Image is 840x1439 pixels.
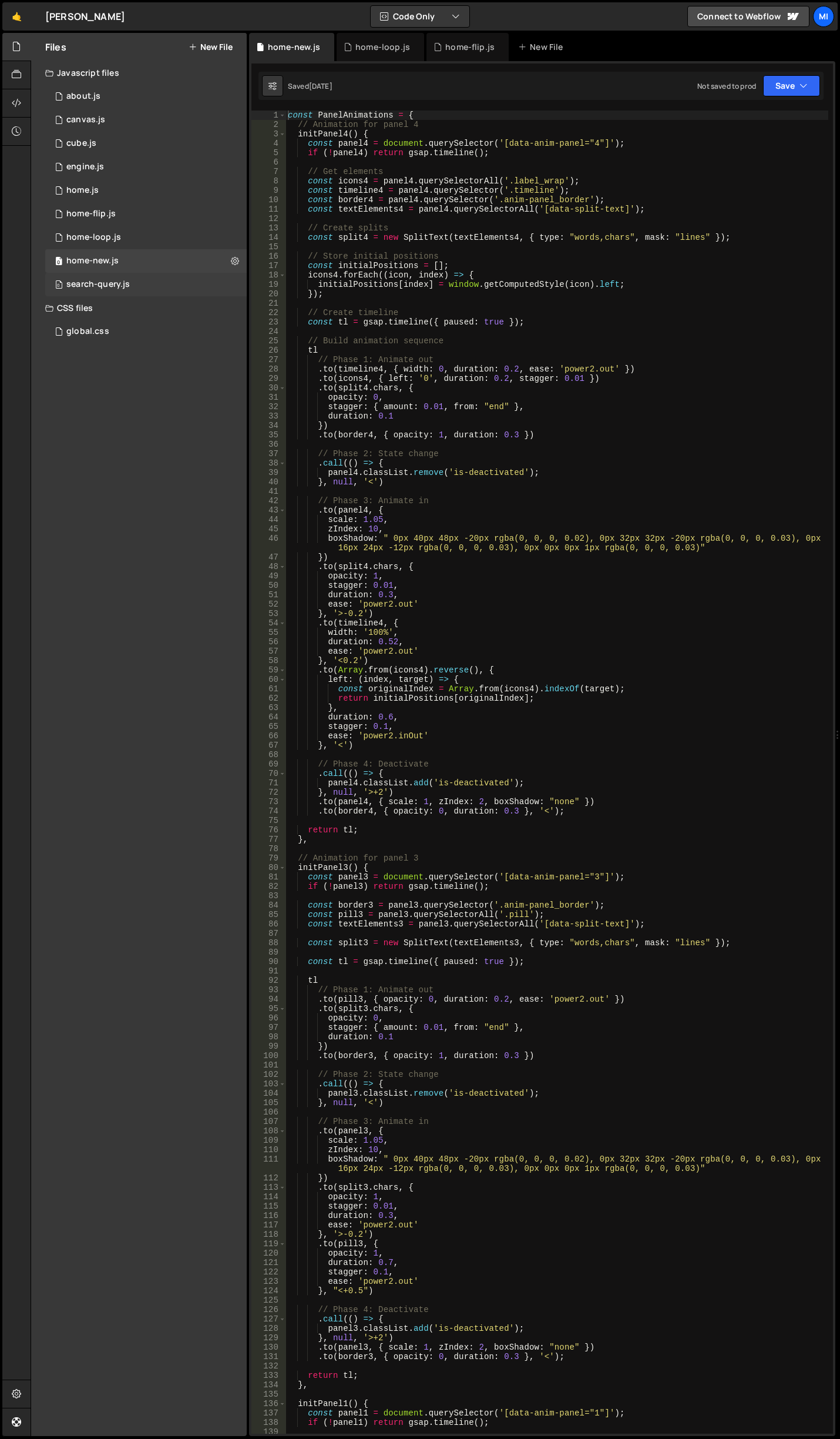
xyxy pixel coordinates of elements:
div: 130 [251,1343,286,1352]
div: 16715/45689.js [45,179,247,202]
div: 62 [251,694,286,703]
div: Saved [288,81,332,91]
div: 35 [251,430,286,440]
div: 85 [251,910,286,919]
div: 76 [251,825,286,835]
div: 19 [251,280,286,289]
div: 81 [251,872,286,882]
div: 58 [251,656,286,665]
div: 125 [251,1296,286,1305]
div: 63 [251,703,286,712]
div: 10 [251,195,286,205]
div: search-query.js [66,279,130,290]
div: 42 [251,496,286,506]
div: 87 [251,929,286,938]
div: 64 [251,712,286,722]
div: 16715/46597.js [45,132,247,155]
div: Javascript files [31,61,247,85]
div: 18 [251,270,286,280]
div: 89 [251,948,286,957]
div: 68 [251,750,286,759]
div: 26 [251,346,286,355]
div: 32 [251,402,286,411]
div: 66 [251,731,286,741]
div: 27 [251,355,286,364]
div: 8 [251,176,286,186]
div: 107 [251,1117,286,1126]
div: 16715/45727.js [45,108,247,132]
div: 118 [251,1230,286,1239]
div: 30 [251,383,286,393]
div: 73 [251,797,286,806]
div: 36 [251,440,286,449]
div: 78 [251,844,286,854]
div: 39 [251,468,286,477]
div: 109 [251,1136,286,1145]
div: 23 [251,317,286,327]
div: 112 [251,1173,286,1183]
span: 0 [55,281,62,290]
div: 3 [251,129,286,139]
div: 13 [251,223,286,233]
div: 44 [251,515,286,524]
div: 40 [251,477,286,487]
div: 53 [251,609,286,618]
div: 43 [251,506,286,515]
div: 61 [251,684,286,694]
div: 21 [251,299,286,308]
div: 79 [251,854,286,863]
div: 108 [251,1126,286,1136]
div: 115 [251,1202,286,1211]
div: 16715/45692.css [45,320,247,343]
div: New File [518,41,567,53]
div: 7 [251,167,286,176]
div: 48 [251,562,286,571]
div: 16715/46263.js [45,249,247,273]
div: 105 [251,1098,286,1107]
div: 49 [251,571,286,581]
div: 46 [251,534,286,553]
div: 28 [251,364,286,374]
div: 41 [251,487,286,496]
div: 55 [251,628,286,637]
div: 37 [251,449,286,459]
div: 70 [251,769,286,778]
button: New File [189,42,233,52]
div: 137 [251,1408,286,1418]
div: 77 [251,835,286,844]
div: 12 [251,214,286,223]
a: Connect to Webflow [687,6,809,27]
div: global.css [66,326,109,337]
div: 123 [251,1277,286,1286]
div: 96 [251,1013,286,1023]
div: 15 [251,242,286,252]
div: 17 [251,261,286,270]
div: 102 [251,1070,286,1079]
div: 98 [251,1032,286,1042]
div: 1 [251,111,286,120]
a: 🤙 [2,2,31,31]
div: 106 [251,1107,286,1117]
div: 22 [251,308,286,317]
div: 84 [251,901,286,910]
div: 110 [251,1145,286,1154]
div: 69 [251,759,286,769]
div: 80 [251,863,286,872]
div: 126 [251,1305,286,1314]
div: [PERSON_NAME] [45,9,125,24]
div: home-new.js [268,41,320,53]
div: home-flip.js [445,41,495,53]
div: 65 [251,722,286,731]
div: 71 [251,778,286,788]
div: 117 [251,1220,286,1230]
div: 88 [251,938,286,948]
div: 122 [251,1267,286,1277]
div: 134 [251,1380,286,1390]
div: 59 [251,665,286,675]
div: 16715/46608.js [45,202,247,226]
div: 2 [251,120,286,129]
div: 16715/47532.js [45,273,247,296]
div: home-loop.js [355,41,410,53]
div: 54 [251,618,286,628]
div: home-new.js [66,256,119,266]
